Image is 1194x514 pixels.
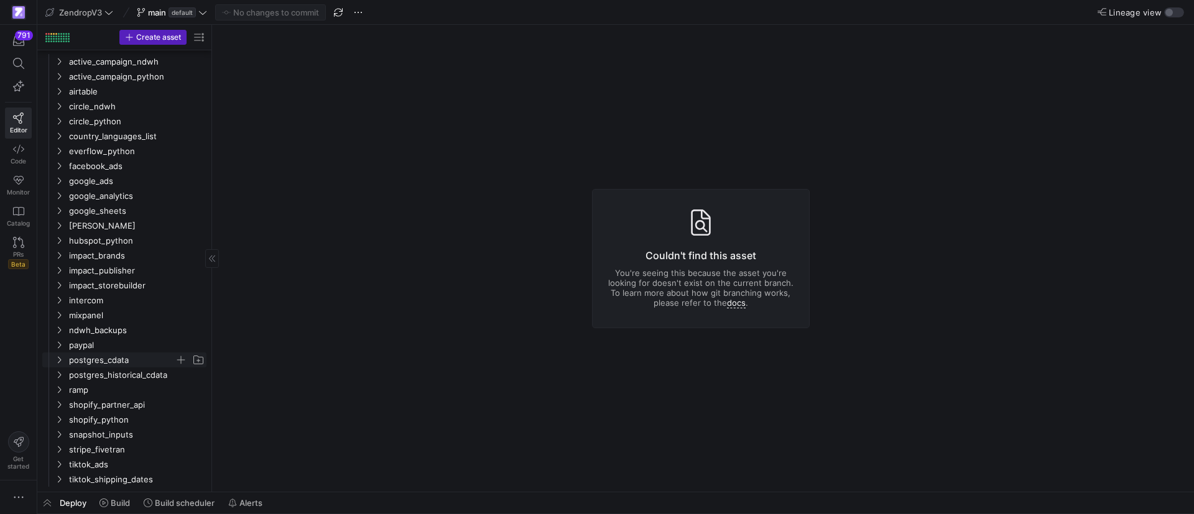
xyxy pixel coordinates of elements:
[69,368,205,382] span: postgres_historical_cdata
[42,233,206,248] div: Press SPACE to select this row.
[42,114,206,129] div: Press SPACE to select this row.
[42,263,206,278] div: Press SPACE to select this row.
[138,492,220,513] button: Build scheduler
[10,126,27,134] span: Editor
[42,69,206,84] div: Press SPACE to select this row.
[69,413,205,427] span: shopify_python
[5,201,32,232] a: Catalog
[42,84,206,99] div: Press SPACE to select this row.
[69,55,205,69] span: active_campaign_ndwh
[42,99,206,114] div: Press SPACE to select this row.
[42,382,206,397] div: Press SPACE to select this row.
[69,114,205,129] span: circle_python
[5,30,32,52] button: 791
[69,428,205,442] span: snapshot_inputs
[69,398,205,412] span: shopify_partner_api
[608,268,794,308] p: You're seeing this because the asset you're looking for doesn't exist on the current branch. To l...
[69,353,175,367] span: postgres_cdata
[7,455,29,470] span: Get started
[69,264,205,278] span: impact_publisher
[42,472,206,487] div: Press SPACE to select this row.
[69,443,205,457] span: stripe_fivetran
[69,189,205,203] span: google_analytics
[59,7,102,17] span: ZendropV3
[69,219,205,233] span: [PERSON_NAME]
[136,33,181,42] span: Create asset
[42,158,206,173] div: Press SPACE to select this row.
[155,498,215,508] span: Build scheduler
[42,427,206,442] div: Press SPACE to select this row.
[11,157,26,165] span: Code
[42,337,206,352] div: Press SPACE to select this row.
[42,397,206,412] div: Press SPACE to select this row.
[69,457,205,472] span: tiktok_ads
[134,4,210,21] button: maindefault
[69,85,205,99] span: airtable
[42,218,206,233] div: Press SPACE to select this row.
[94,492,136,513] button: Build
[69,174,205,188] span: google_ads
[42,352,206,367] div: Press SPACE to select this row.
[42,323,206,337] div: Press SPACE to select this row.
[69,234,205,248] span: hubspot_python
[42,188,206,203] div: Press SPACE to select this row.
[119,30,187,45] button: Create asset
[42,442,206,457] div: Press SPACE to select this row.
[5,108,32,139] a: Editor
[42,278,206,293] div: Press SPACE to select this row.
[169,7,196,17] span: default
[60,498,86,508] span: Deploy
[69,99,205,114] span: circle_ndwh
[42,203,206,218] div: Press SPACE to select this row.
[7,188,30,196] span: Monitor
[42,54,206,69] div: Press SPACE to select this row.
[69,472,205,487] span: tiktok_shipping_dates
[69,129,205,144] span: country_languages_list
[5,426,32,475] button: Getstarted
[42,248,206,263] div: Press SPACE to select this row.
[69,338,205,352] span: paypal
[69,70,205,84] span: active_campaign_python
[42,308,206,323] div: Press SPACE to select this row.
[239,498,262,508] span: Alerts
[13,250,24,258] span: PRs
[69,308,205,323] span: mixpanel
[69,159,205,173] span: facebook_ads
[148,7,166,17] span: main
[69,204,205,218] span: google_sheets
[42,412,206,427] div: Press SPACE to select this row.
[5,139,32,170] a: Code
[5,170,32,201] a: Monitor
[42,144,206,158] div: Press SPACE to select this row.
[42,4,116,21] button: ZendropV3
[608,248,794,263] h3: Couldn't find this asset
[42,367,206,382] div: Press SPACE to select this row.
[69,144,205,158] span: everflow_python
[42,293,206,308] div: Press SPACE to select this row.
[5,2,32,23] a: https://storage.googleapis.com/y42-prod-data-exchange/images/qZXOSqkTtPuVcXVzF40oUlM07HVTwZXfPK0U...
[727,298,746,308] a: docs
[8,259,29,269] span: Beta
[69,323,205,337] span: ndwh_backups
[1109,7,1162,17] span: Lineage view
[12,6,25,19] img: https://storage.googleapis.com/y42-prod-data-exchange/images/qZXOSqkTtPuVcXVzF40oUlM07HVTwZXfPK0U...
[42,129,206,144] div: Press SPACE to select this row.
[42,173,206,188] div: Press SPACE to select this row.
[69,383,205,397] span: ramp
[69,249,205,263] span: impact_brands
[5,232,32,274] a: PRsBeta
[15,30,33,40] div: 791
[69,278,205,293] span: impact_storebuilder
[111,498,130,508] span: Build
[69,293,205,308] span: intercom
[223,492,268,513] button: Alerts
[7,219,30,227] span: Catalog
[42,457,206,472] div: Press SPACE to select this row.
